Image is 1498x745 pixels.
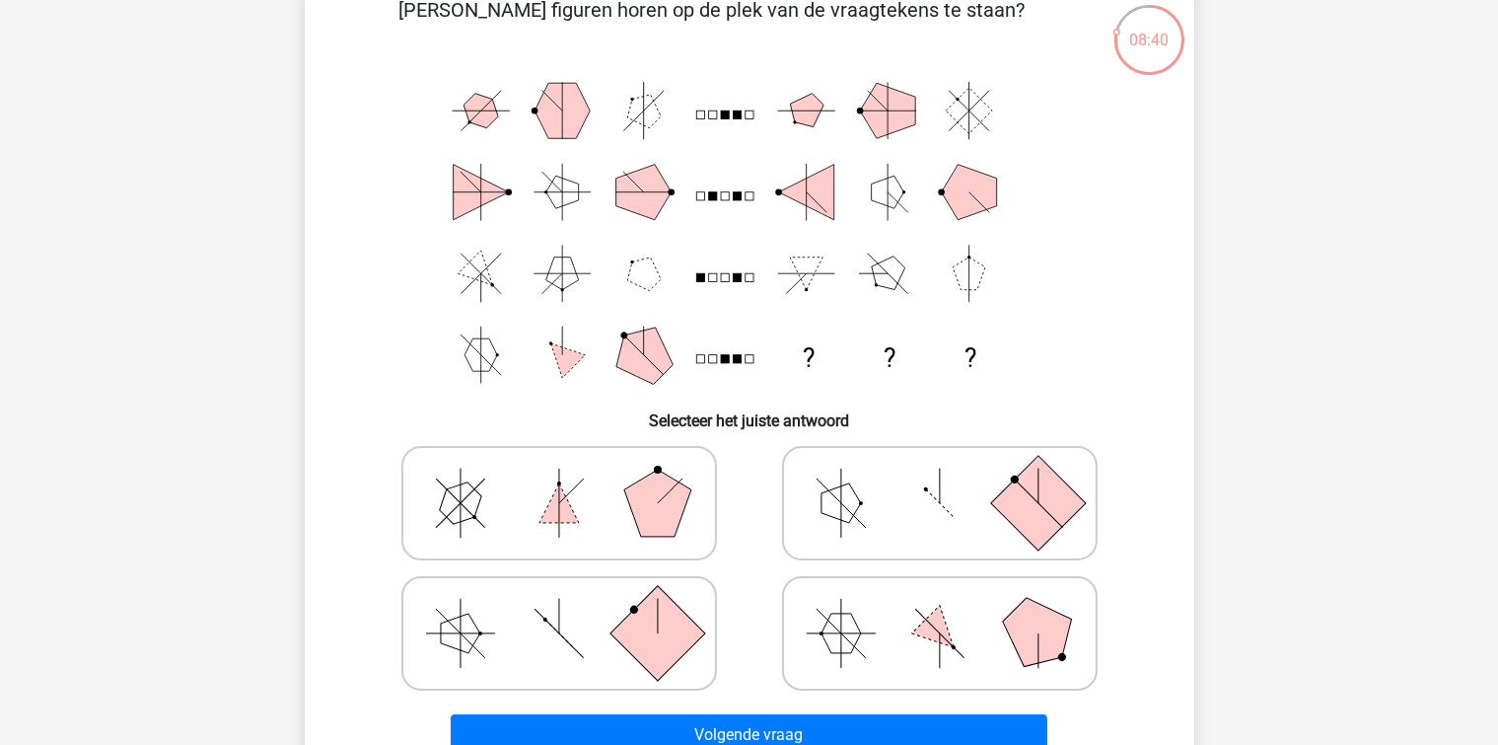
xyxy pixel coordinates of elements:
[884,343,895,373] text: ?
[336,396,1163,430] h6: Selecteer het juiste antwoord
[964,343,976,373] text: ?
[802,343,814,373] text: ?
[1112,3,1186,52] div: 08:40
